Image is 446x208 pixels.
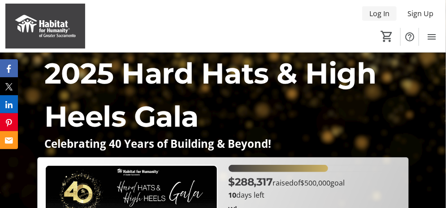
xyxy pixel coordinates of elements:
[229,190,402,200] p: days left
[229,165,402,172] div: 57.663438% of fundraising goal reached
[229,174,345,190] p: raised of goal
[44,138,402,150] p: Celebrating 40 Years of Building & Beyond!
[301,178,331,188] span: $500,000
[229,175,273,188] span: $288,317
[423,28,441,46] button: Menu
[362,6,397,21] button: Log In
[229,190,237,200] span: 10
[400,6,441,21] button: Sign Up
[401,28,419,46] button: Help
[379,28,395,44] button: Cart
[369,8,390,19] span: Log In
[44,52,402,138] p: 2025 Hard Hats & High Heels Gala
[407,8,433,19] span: Sign Up
[5,4,85,49] img: Habitat for Humanity of Greater Sacramento's Logo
